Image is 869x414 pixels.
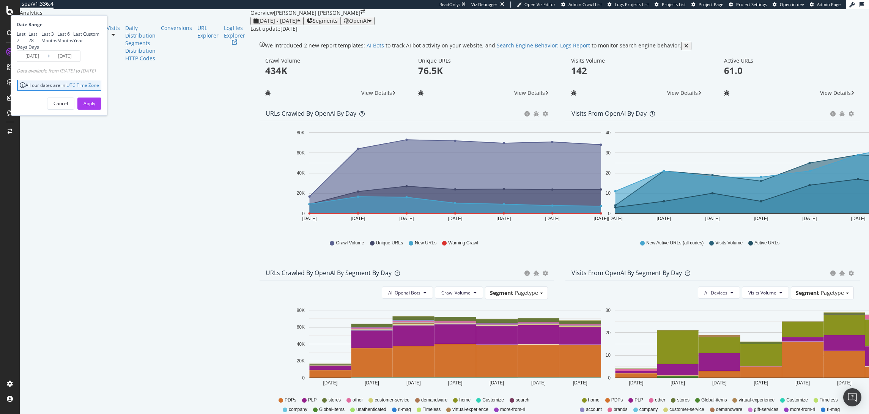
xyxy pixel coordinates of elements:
text: [DATE] [608,216,623,221]
div: bug [839,111,845,116]
div: Visits from OpenAI By Segment By Day [571,269,682,277]
button: Apply [77,98,101,110]
span: Global-items [319,406,345,413]
text: [DATE] [448,380,463,386]
span: more-from-rl [500,406,525,413]
button: All Openai Bots [382,286,433,299]
text: [DATE] [448,216,463,221]
span: Data [17,68,28,74]
span: rl-mag [398,406,411,413]
span: other [655,397,665,403]
input: End Date [50,51,80,61]
span: Segments [313,18,338,24]
text: [DATE] [629,380,643,386]
text: [DATE] [365,380,379,386]
input: Start Date [17,51,47,61]
a: Logfiles Explorer [224,24,245,45]
a: HTTP Codes [125,55,156,62]
span: All Openai Bots [388,290,420,296]
text: 0 [302,211,305,216]
span: account [586,406,602,413]
span: Admin Crawl List [568,2,602,7]
span: customer-service [375,397,409,403]
div: Last 6 Months [57,31,73,44]
text: 10 [606,353,611,358]
span: Global-items [701,397,727,403]
p: 434K [265,64,395,77]
div: bug [534,271,539,276]
a: Logs Projects List [608,2,649,8]
svg: A chart. [266,305,630,394]
div: Visits Volume [571,57,701,64]
div: bug [839,271,845,276]
span: View Details [667,89,698,96]
a: Open in dev [773,2,804,8]
span: OpenAI [349,17,368,24]
div: LogAnalyzer [20,17,250,24]
span: Customize [482,397,504,403]
span: Project Page [699,2,723,7]
div: Daily Distribution [125,24,156,39]
text: 10 [606,191,611,196]
p: 76.5K [418,64,548,77]
div: All our dates are in [20,82,99,88]
div: Viz Debugger: [471,2,499,8]
div: circle-info [524,111,530,116]
text: [DATE] [406,380,421,386]
div: Last 28 Days [28,31,41,50]
svg: A chart. [266,127,630,233]
div: We introduced 2 new report templates: to track AI bot activity on your website, and to monitor se... [265,42,681,50]
div: bug [418,90,423,96]
text: 20 [606,170,611,176]
span: search [516,397,529,403]
text: 20K [297,358,305,364]
span: gift-services [754,406,778,413]
text: 60K [297,324,305,330]
div: Crawl Volume [265,57,395,64]
button: OpenAI [341,17,375,25]
span: Projects List [662,2,686,7]
text: [DATE] [497,216,511,221]
button: close banner [681,42,691,50]
p: 61.0 [724,64,854,77]
text: 30 [606,150,611,156]
span: View Details [820,89,851,96]
button: All Devices [698,286,740,299]
span: Warning Crawl [448,240,478,246]
button: Visits Volume [742,286,789,299]
div: circle-info [830,111,836,116]
div: bug [724,90,729,96]
div: available from [DATE] to [DATE] [17,68,96,74]
div: Last update [250,25,298,33]
div: gear [543,271,548,276]
span: Pagetype [515,289,538,296]
div: Custom [83,31,99,37]
text: 0 [608,375,611,381]
div: URL Explorer [197,24,219,39]
span: PDPs [611,397,623,403]
a: Visits [107,24,120,32]
text: [DATE] [351,216,365,221]
text: 20 [606,330,611,335]
span: Open in dev [780,2,804,7]
div: gear [849,271,854,276]
p: 142 [571,64,701,77]
span: other [353,397,363,403]
div: Last 3 Months [41,31,57,44]
div: Unique URLs [418,57,548,64]
text: [DATE] [400,216,414,221]
span: Visits Volume [748,290,776,296]
div: Last 7 Days [17,31,28,50]
span: Pagetype [821,289,844,296]
button: Crawl Volume [435,286,483,299]
a: Segments Distribution [125,39,156,55]
text: [DATE] [323,380,337,386]
span: Project Settings [736,2,767,7]
span: Admin Page [817,2,841,7]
